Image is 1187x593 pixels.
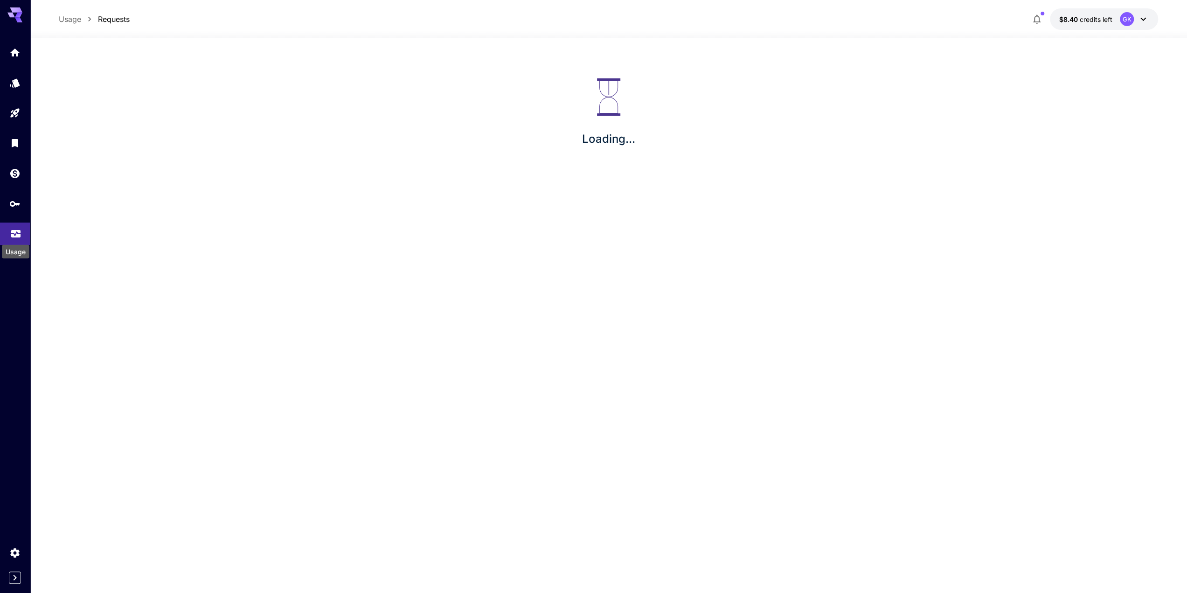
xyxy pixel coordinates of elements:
[9,47,21,58] div: Home
[9,137,21,149] div: Library
[1080,15,1112,23] span: credits left
[59,14,81,25] a: Usage
[2,245,29,258] div: Usage
[1059,14,1112,24] div: $8.39947
[1059,15,1080,23] span: $8.40
[1120,12,1134,26] div: GK
[98,14,130,25] a: Requests
[9,107,21,119] div: Playground
[9,572,21,584] button: Expand sidebar
[59,14,130,25] nav: breadcrumb
[9,77,21,89] div: Models
[9,547,21,558] div: Settings
[1050,8,1158,30] button: $8.39947GK
[9,198,21,209] div: API Keys
[10,225,21,237] div: Usage
[582,131,635,147] p: Loading...
[9,167,21,179] div: Wallet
